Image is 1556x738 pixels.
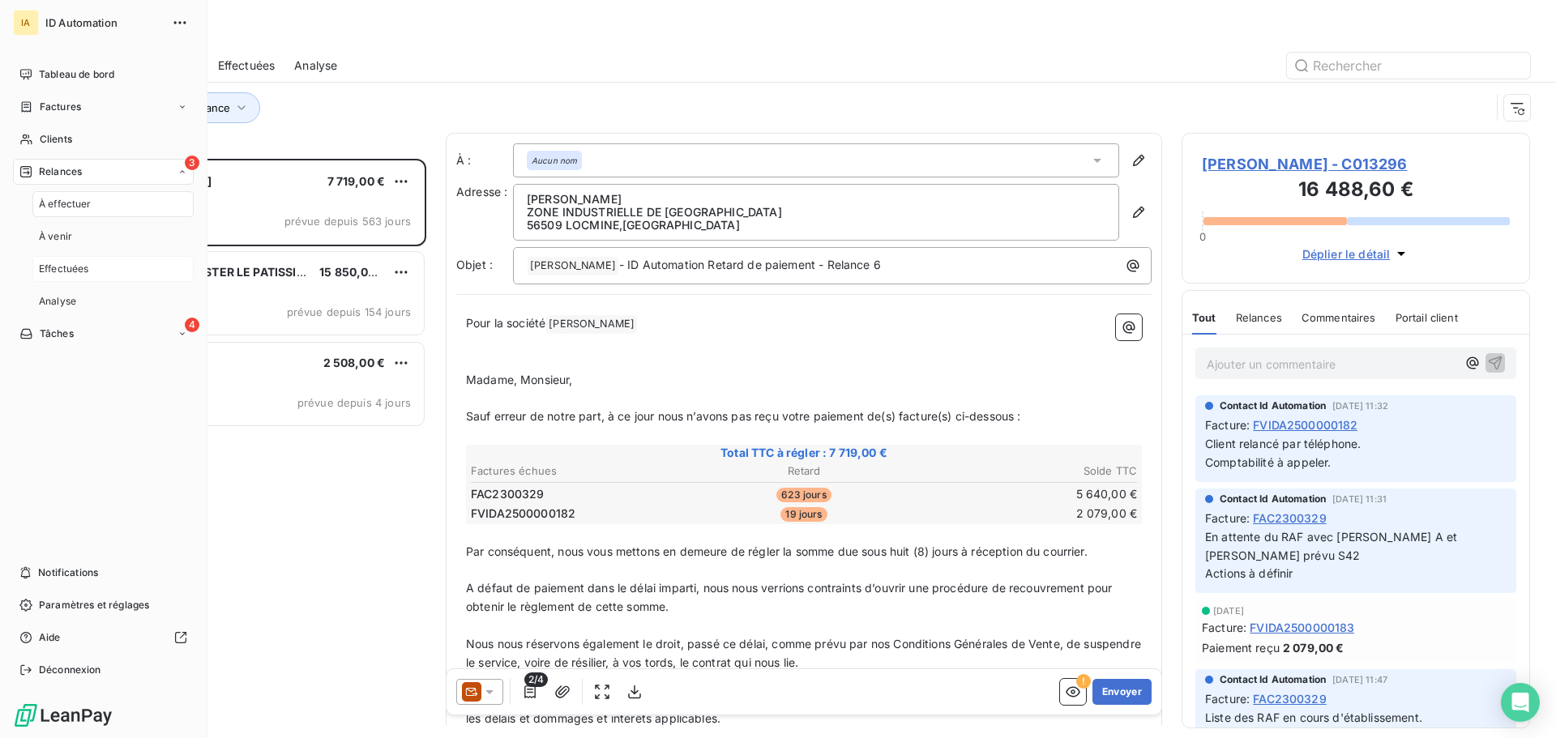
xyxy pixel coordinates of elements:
span: Adresse : [456,185,507,198]
label: À : [456,152,513,169]
th: Retard [693,463,914,480]
span: 19 jours [780,507,827,522]
div: grid [78,159,426,738]
span: Facture : [1202,619,1246,636]
span: Tout [1192,311,1216,324]
span: Effectuées [218,58,276,74]
span: 2/4 [524,672,548,687]
span: Total TTC à régler : 7 719,00 € [468,445,1139,461]
span: Clients [40,132,72,147]
span: Client relancé par téléphone. Comptabilité à appeler. [1205,437,1361,469]
th: Factures échues [470,463,691,480]
span: Sauf erreur de notre part, à ce jour nous n’avons pas reçu votre paiement de(s) facture(s) ci-des... [466,409,1020,423]
span: Par conséquent, nous vous mettons en demeure de régler la somme due sous huit (8) jours à récepti... [466,544,1088,558]
span: À venir [39,229,72,244]
span: 7 719,00 € [327,174,386,188]
span: A défaut de paiement dans le délai imparti, nous nous verrions contraints d’ouvrir une procédure ... [466,581,1116,613]
span: 3 [185,156,199,170]
span: Facture : [1205,416,1250,433]
div: IA [13,10,39,36]
span: prévue depuis 4 jours [297,396,411,409]
span: 2 508,00 € [323,356,386,369]
span: Paramètres et réglages [39,598,149,612]
img: Logo LeanPay [13,702,113,728]
span: Facture : [1205,690,1250,707]
span: Portail client [1396,311,1458,324]
span: 15 850,00 € [319,265,387,279]
span: FAC2300329 [1253,510,1327,527]
span: [DATE] 11:32 [1332,401,1388,411]
span: Nous nous réservons également le droit, passé ce délai, comme prévu par nos Conditions Générales ... [466,637,1144,669]
input: Rechercher [1287,53,1530,79]
span: Tableau de bord [39,67,114,82]
span: Relances [1236,311,1282,324]
span: Madame, Monsieur, [466,373,573,386]
span: BISCUITERIE LE STER LE PATISSIER [114,265,311,279]
span: FVIDA2500000182 [471,506,575,522]
span: Contact Id Automation [1220,492,1326,506]
span: Effectuées [39,262,89,276]
span: Déconnexion [39,663,101,677]
span: À effectuer [39,197,92,211]
span: 623 jours [776,488,831,502]
button: Envoyer [1092,679,1152,705]
span: Aide [39,630,61,645]
span: [DATE] 11:31 [1332,494,1387,504]
span: Notifications [38,565,98,580]
span: FVIDA2500000182 [1253,416,1357,433]
span: FAC2300329 [1253,690,1327,707]
span: [DATE] [1213,606,1244,616]
p: [PERSON_NAME] [527,193,1105,206]
span: Factures [40,100,81,114]
span: prévue depuis 563 jours [284,215,411,228]
button: Déplier le détail [1297,245,1415,263]
span: [DATE] 11:47 [1332,675,1387,685]
th: Solde TTC [917,463,1138,480]
span: Contact Id Automation [1220,672,1326,687]
p: 56509 LOCMINE , [GEOGRAPHIC_DATA] [527,219,1105,232]
h3: 16 488,60 € [1202,175,1510,207]
em: Aucun nom [532,155,577,166]
span: Contact Id Automation [1220,399,1326,413]
span: [PERSON_NAME] - C013296 [1202,153,1510,175]
span: Analyse [294,58,337,74]
span: [PERSON_NAME] [528,257,618,275]
span: En attente du RAF avec [PERSON_NAME] A et [PERSON_NAME] prévu S42 Actions à définir [1205,530,1460,581]
span: Analyse [39,294,76,309]
span: 4 [185,318,199,332]
span: Relances [39,164,82,179]
span: Tâches [40,326,74,341]
span: 2 079,00 € [1283,639,1344,656]
a: Aide [13,625,194,651]
span: Déplier le détail [1302,245,1391,262]
span: Commentaires [1302,311,1376,324]
span: Paiement reçu [1202,639,1280,656]
td: 5 640,00 € [917,485,1138,503]
span: Pour la société [466,316,545,330]
span: Facture : [1205,510,1250,527]
span: Ce courrier est une mise en demeure, au sens des articles 1231, 1344 et 1344-1 du code civil, de ... [466,693,1128,725]
span: [PERSON_NAME] [546,315,637,334]
span: Objet : [456,258,493,271]
td: 2 079,00 € [917,505,1138,523]
p: ZONE INDUSTRIELLE DE [GEOGRAPHIC_DATA] [527,206,1105,219]
span: - ID Automation Retard de paiement - Relance 6 [619,258,881,271]
span: prévue depuis 154 jours [287,305,411,318]
span: FAC2300329 [471,486,545,502]
div: Open Intercom Messenger [1501,683,1540,722]
span: 0 [1199,230,1206,243]
span: ID Automation [45,16,162,29]
span: FVIDA2500000183 [1250,619,1354,636]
